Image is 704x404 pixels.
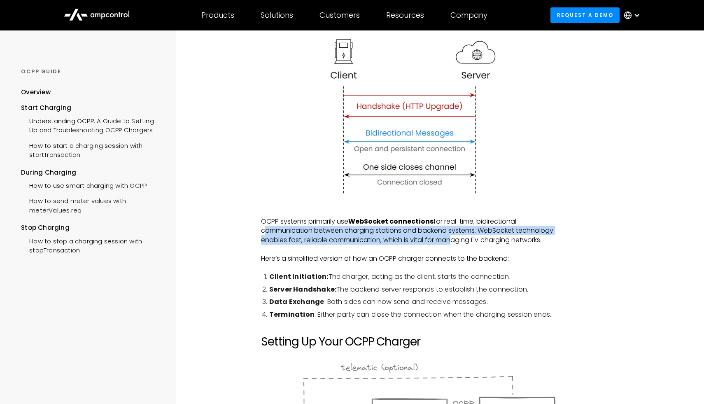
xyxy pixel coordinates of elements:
img: How websocket for EV chargers work [321,36,500,204]
strong: Client Initiation: [269,272,329,281]
div: Stop Charging [21,223,162,232]
div: Company [450,11,487,20]
a: How to send meter values with meterValues.req [21,192,162,217]
p: OCPP systems primarily use for real-time, bidirectional communication between charging stations a... [261,217,559,245]
strong: Data Exchange [269,297,324,306]
div: Products [201,11,234,20]
div: During Charging [21,168,162,177]
a: Overview [21,88,51,103]
a: Understanding OCPP: A Guide to Setting Up and Troubleshooting OCPP Chargers [21,112,162,137]
strong: WebSocket connections [348,217,434,226]
a: How to use smart charging with OCPP [21,177,147,192]
div: Resources [386,11,424,20]
p: Here’s a simplified version of how an OCPP charger connects to the backend: [261,254,559,263]
strong: Server Handshake: [269,285,336,294]
h2: Setting Up Your OCPP Charger [261,335,559,349]
div: OCPP GUIDE [21,68,162,75]
div: Start Charging [21,103,162,112]
li: : Either party can close the connection when the charging session ends. [269,310,559,319]
li: The backend server responds to establish the connection. [269,285,559,294]
p: ‍ [261,26,559,35]
strong: Termination [269,310,315,319]
div: Solutions [261,11,293,20]
a: How to start a charging session with startTransaction [21,137,162,162]
li: : Both sides can now send and receive messages. [269,297,559,306]
p: ‍ [261,208,559,217]
a: Request a demo [550,7,620,23]
div: Customers [319,11,360,20]
li: The charger, acting as the client, starts the connection. [269,272,559,281]
p: ‍ [261,263,559,272]
p: ‍ [261,245,559,254]
p: ‍ [261,349,559,358]
a: How to stop a charging session with stopTransaction [21,233,162,257]
p: ‍ [261,326,559,335]
div: Overview [21,88,51,97]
